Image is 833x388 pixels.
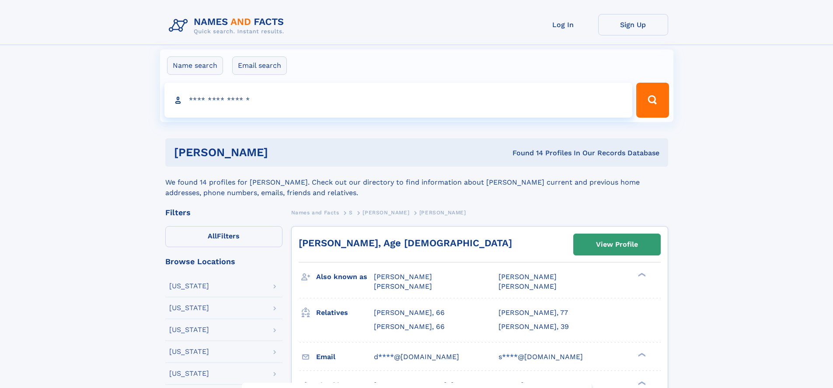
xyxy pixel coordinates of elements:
[374,308,445,318] a: [PERSON_NAME], 66
[164,83,633,118] input: search input
[316,350,374,364] h3: Email
[349,207,353,218] a: S
[390,148,659,158] div: Found 14 Profiles In Our Records Database
[169,348,209,355] div: [US_STATE]
[374,282,432,290] span: [PERSON_NAME]
[528,14,598,35] a: Log In
[174,147,390,158] h1: [PERSON_NAME]
[169,304,209,311] div: [US_STATE]
[169,326,209,333] div: [US_STATE]
[498,308,568,318] a: [PERSON_NAME], 77
[598,14,668,35] a: Sign Up
[374,322,445,332] a: [PERSON_NAME], 66
[165,209,282,217] div: Filters
[167,56,223,75] label: Name search
[574,234,660,255] a: View Profile
[165,14,291,38] img: Logo Names and Facts
[208,232,217,240] span: All
[636,380,646,386] div: ❯
[165,167,668,198] div: We found 14 profiles for [PERSON_NAME]. Check out our directory to find information about [PERSON...
[165,258,282,266] div: Browse Locations
[291,207,339,218] a: Names and Facts
[362,210,409,216] span: [PERSON_NAME]
[349,210,353,216] span: S
[419,210,466,216] span: [PERSON_NAME]
[316,269,374,284] h3: Also known as
[374,273,432,281] span: [PERSON_NAME]
[636,352,646,357] div: ❯
[498,322,569,332] a: [PERSON_NAME], 39
[636,83,669,118] button: Search Button
[299,238,512,248] a: [PERSON_NAME], Age [DEMOGRAPHIC_DATA]
[316,305,374,320] h3: Relatives
[636,272,646,278] div: ❯
[165,226,282,247] label: Filters
[169,370,209,377] div: [US_STATE]
[498,273,557,281] span: [PERSON_NAME]
[362,207,409,218] a: [PERSON_NAME]
[498,282,557,290] span: [PERSON_NAME]
[596,234,638,255] div: View Profile
[232,56,287,75] label: Email search
[169,283,209,290] div: [US_STATE]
